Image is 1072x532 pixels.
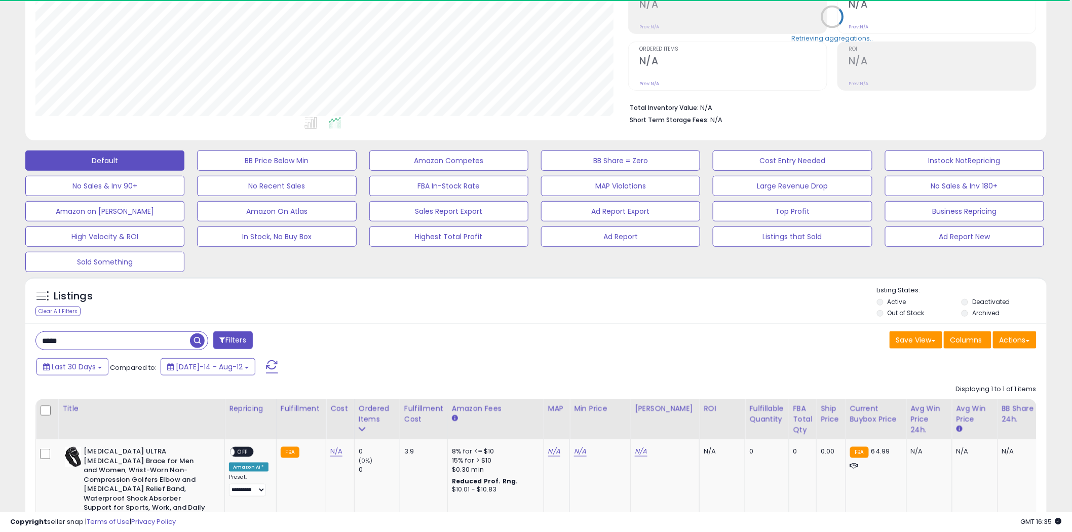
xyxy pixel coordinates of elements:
[713,150,872,171] button: Cost Entry Needed
[65,447,81,467] img: 31F2Br0tGUL._SL40_.jpg
[84,447,207,525] b: [MEDICAL_DATA] ULTRA [MEDICAL_DATA] Brace for Men and Women, Wrist-Worn Non-Compression Golfers E...
[197,201,356,221] button: Amazon On Atlas
[885,201,1044,221] button: Business Repricing
[548,403,565,414] div: MAP
[713,226,872,247] button: Listings that Sold
[911,403,948,435] div: Avg Win Price 24h.
[890,331,942,349] button: Save View
[25,226,184,247] button: High Velocity & ROI
[235,448,251,457] span: OFF
[281,447,299,458] small: FBA
[850,403,902,425] div: Current Buybox Price
[749,447,781,456] div: 0
[229,403,272,414] div: Repricing
[229,474,269,497] div: Preset:
[541,176,700,196] button: MAP Violations
[52,362,96,372] span: Last 30 Days
[10,517,176,527] div: seller snap | |
[197,176,356,196] button: No Recent Sales
[452,403,540,414] div: Amazon Fees
[850,447,869,458] small: FBA
[36,358,108,375] button: Last 30 Days
[452,447,536,456] div: 8% for <= $10
[944,331,991,349] button: Columns
[885,150,1044,171] button: Instock NotRepricing
[281,403,322,414] div: Fulfillment
[359,457,373,465] small: (0%)
[574,446,586,457] a: N/A
[1002,403,1039,425] div: BB Share 24h.
[359,447,400,456] div: 0
[888,297,906,306] label: Active
[369,226,528,247] button: Highest Total Profit
[950,335,982,345] span: Columns
[197,150,356,171] button: BB Price Below Min
[793,447,809,456] div: 0
[885,226,1044,247] button: Ad Report New
[749,403,784,425] div: Fulfillable Quantity
[25,201,184,221] button: Amazon on [PERSON_NAME]
[541,201,700,221] button: Ad Report Export
[452,485,536,494] div: $10.01 - $10.83
[359,403,396,425] div: Ordered Items
[176,362,243,372] span: [DATE]-14 - Aug-12
[956,447,990,456] div: N/A
[972,309,1000,317] label: Archived
[713,176,872,196] button: Large Revenue Drop
[821,447,837,456] div: 0.00
[54,289,93,303] h5: Listings
[229,463,269,472] div: Amazon AI *
[359,465,400,474] div: 0
[1021,517,1062,526] span: 2025-09-12 16:35 GMT
[110,363,157,372] span: Compared to:
[62,403,220,414] div: Title
[792,34,873,43] div: Retrieving aggregations..
[213,331,253,349] button: Filters
[635,403,695,414] div: [PERSON_NAME]
[330,446,342,457] a: N/A
[404,403,443,425] div: Fulfillment Cost
[956,385,1037,394] div: Displaying 1 to 1 of 1 items
[330,403,350,414] div: Cost
[793,403,813,435] div: FBA Total Qty
[972,297,1010,306] label: Deactivated
[877,286,1047,295] p: Listing States:
[541,226,700,247] button: Ad Report
[956,425,963,434] small: Avg Win Price.
[713,201,872,221] button: Top Profit
[1002,447,1036,456] div: N/A
[369,150,528,171] button: Amazon Competes
[956,403,993,425] div: Avg Win Price
[10,517,47,526] strong: Copyright
[369,201,528,221] button: Sales Report Export
[25,150,184,171] button: Default
[871,446,890,456] span: 64.99
[541,150,700,171] button: BB Share = Zero
[369,176,528,196] button: FBA In-Stock Rate
[35,307,81,316] div: Clear All Filters
[888,309,925,317] label: Out of Stock
[635,446,647,457] a: N/A
[452,465,536,474] div: $0.30 min
[548,446,560,457] a: N/A
[452,477,518,485] b: Reduced Prof. Rng.
[404,447,440,456] div: 3.9
[452,414,458,423] small: Amazon Fees.
[885,176,1044,196] button: No Sales & Inv 180+
[574,403,626,414] div: Min Price
[25,252,184,272] button: Sold Something
[911,447,944,456] div: N/A
[821,403,841,425] div: Ship Price
[131,517,176,526] a: Privacy Policy
[197,226,356,247] button: In Stock, No Buy Box
[704,447,737,456] div: N/A
[704,403,741,414] div: ROI
[87,517,130,526] a: Terms of Use
[25,176,184,196] button: No Sales & Inv 90+
[161,358,255,375] button: [DATE]-14 - Aug-12
[452,456,536,465] div: 15% for > $10
[993,331,1037,349] button: Actions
